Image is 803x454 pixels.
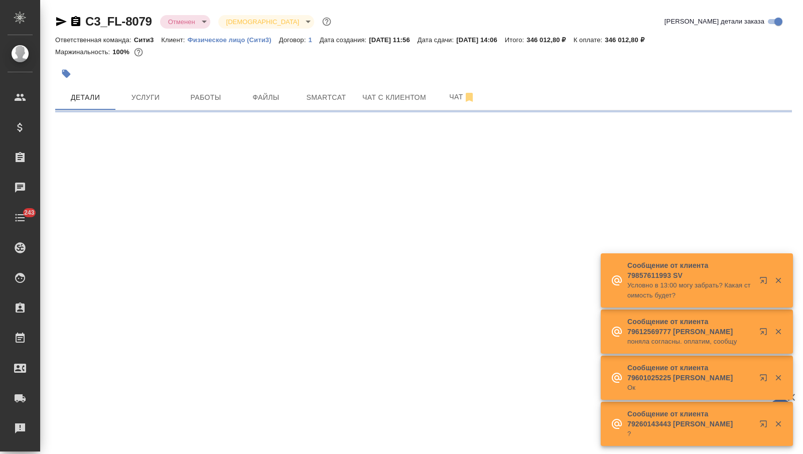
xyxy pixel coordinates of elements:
[369,36,418,44] p: [DATE] 11:56
[320,15,333,28] button: Доп статусы указывают на важность/срочность заказа
[161,36,187,44] p: Клиент:
[768,276,788,285] button: Закрыть
[768,419,788,428] button: Закрыть
[3,205,38,230] a: 243
[627,383,753,393] p: Ок
[308,36,319,44] p: 1
[627,409,753,429] p: Сообщение от клиента 79260143443 [PERSON_NAME]
[160,15,210,29] div: Отменен
[753,322,777,346] button: Открыть в новой вкладке
[627,317,753,337] p: Сообщение от клиента 79612569777 [PERSON_NAME]
[55,16,67,28] button: Скопировать ссылку для ЯМессенджера
[165,18,198,26] button: Отменен
[242,91,290,104] span: Файлы
[456,36,505,44] p: [DATE] 14:06
[320,36,369,44] p: Дата создания:
[302,91,350,104] span: Smartcat
[753,270,777,294] button: Открыть в новой вкладке
[134,36,162,44] p: Сити3
[438,91,486,103] span: Чат
[526,36,573,44] p: 346 012,80 ₽
[188,36,279,44] p: Физическое лицо (Сити3)
[85,15,152,28] a: C3_FL-8079
[753,368,777,392] button: Открыть в новой вкладке
[112,48,132,56] p: 100%
[768,327,788,336] button: Закрыть
[627,363,753,383] p: Сообщение от клиента 79601025225 [PERSON_NAME]
[627,260,753,280] p: Сообщение от клиента 79857611993 SV
[627,337,753,347] p: поняла согласны. оплатим, сообщу
[218,15,314,29] div: Отменен
[182,91,230,104] span: Работы
[627,429,753,439] p: ?
[605,36,651,44] p: 346 012,80 ₽
[132,46,145,59] button: 0.00 RUB;
[574,36,605,44] p: К оплате:
[223,18,302,26] button: [DEMOGRAPHIC_DATA]
[362,91,426,104] span: Чат с клиентом
[55,63,77,85] button: Добавить тэг
[768,373,788,382] button: Закрыть
[55,36,134,44] p: Ответственная команда:
[505,36,526,44] p: Итого:
[627,280,753,300] p: Условно в 13:00 могу забрать? Какая стоимость будет?
[188,35,279,44] a: Физическое лицо (Сити3)
[61,91,109,104] span: Детали
[308,35,319,44] a: 1
[463,91,475,103] svg: Отписаться
[18,208,41,218] span: 243
[753,414,777,438] button: Открыть в новой вкладке
[664,17,764,27] span: [PERSON_NAME] детали заказа
[121,91,170,104] span: Услуги
[70,16,82,28] button: Скопировать ссылку
[418,36,456,44] p: Дата сдачи:
[279,36,309,44] p: Договор:
[55,48,112,56] p: Маржинальность:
